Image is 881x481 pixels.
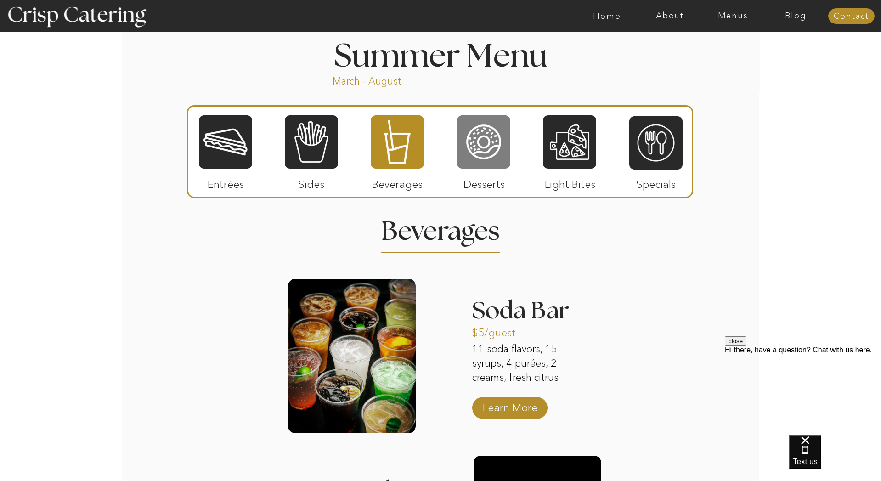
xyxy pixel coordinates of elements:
p: Light Bites [539,169,600,195]
p: Sides [281,169,342,195]
p: March - August [333,74,459,85]
p: Beverages [367,169,428,195]
a: About [638,11,701,21]
h2: Beverages [381,219,500,237]
p: Desserts [453,169,514,195]
a: Home [576,11,638,21]
h3: Soda Bar [472,299,600,324]
a: Menus [701,11,764,21]
a: Learn More [480,392,541,419]
a: Contact [828,12,875,21]
p: Entrées [195,169,256,195]
p: Specials [625,169,686,195]
a: Blog [764,11,827,21]
p: $5/guest [472,317,533,344]
iframe: podium webchat widget bubble [789,435,881,481]
h1: Summer Menu [313,41,568,68]
iframe: podium webchat widget prompt [725,336,881,447]
p: 11 soda flavors, 15 syrups, 4 purées, 2 creams, fresh citrus [472,342,587,386]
